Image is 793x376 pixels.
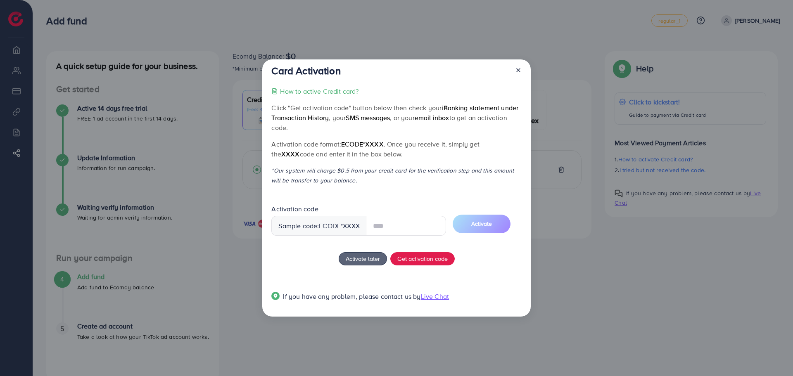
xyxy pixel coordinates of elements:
[397,254,448,263] span: Get activation code
[346,113,390,122] span: SMS messages
[339,252,387,265] button: Activate later
[281,149,300,158] span: XXXX
[271,103,518,122] span: iBanking statement under Transaction History
[271,103,521,132] p: Click "Get activation code" button below then check your , your , or your to get an activation code.
[341,140,384,149] span: ecode*XXXX
[421,292,449,301] span: Live Chat
[271,166,521,185] p: *Our system will charge $0.5 from your credit card for the verification step and this amount will...
[280,86,359,96] p: How to active Credit card?
[271,65,340,77] h3: Card Activation
[283,292,420,301] span: If you have any problem, please contact us by
[390,252,455,265] button: Get activation code
[271,139,521,159] p: Activation code format: . Once you receive it, simply get the code and enter it in the box below.
[271,292,280,300] img: Popup guide
[471,220,492,228] span: Activate
[319,221,341,231] span: ecode
[346,254,380,263] span: Activate later
[453,215,510,233] button: Activate
[271,204,318,214] label: Activation code
[415,113,449,122] span: email inbox
[271,216,366,236] div: Sample code: *XXXX
[758,339,787,370] iframe: Chat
